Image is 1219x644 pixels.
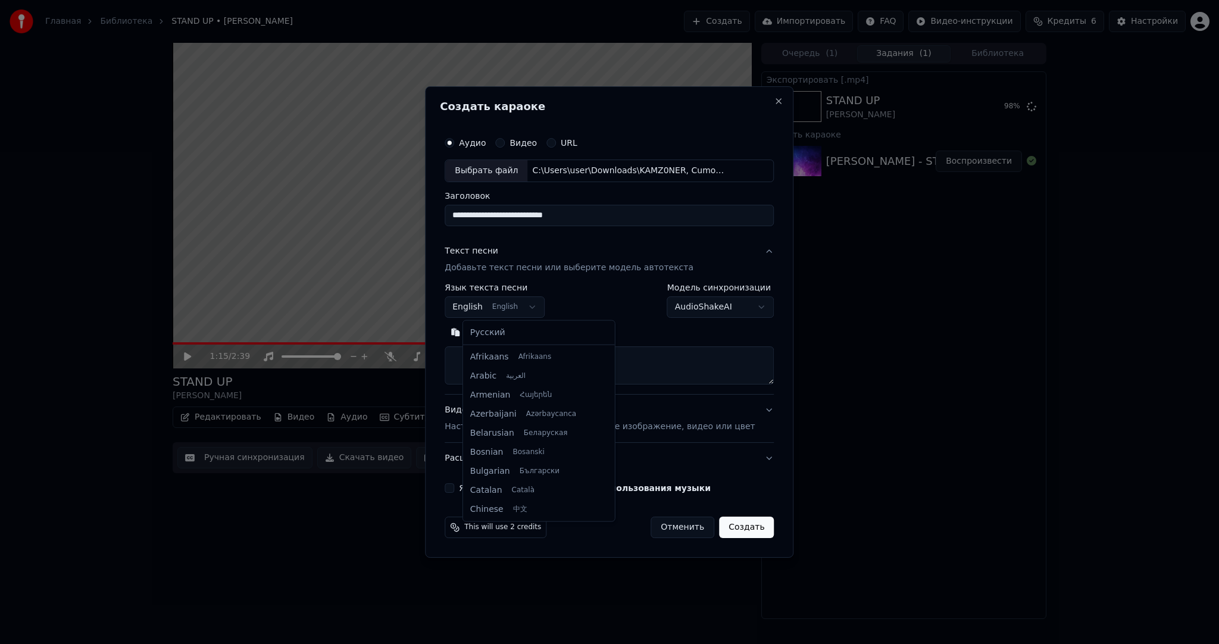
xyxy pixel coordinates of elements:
[470,408,517,420] span: Azerbaijani
[470,446,504,458] span: Bosnian
[470,503,504,515] span: Chinese
[506,371,526,381] span: العربية
[470,484,502,496] span: Catalan
[512,448,544,457] span: Bosanski
[513,504,527,514] span: 中文
[470,465,510,477] span: Bulgarian
[512,485,535,495] span: Català
[470,327,505,339] span: Русский
[470,370,496,382] span: Arabic
[470,427,514,439] span: Belarusian
[470,351,509,363] span: Afrikaans
[518,352,552,362] span: Afrikaans
[520,466,560,476] span: Български
[524,429,568,438] span: Беларуская
[526,409,576,419] span: Azərbaycanca
[470,389,511,401] span: Armenian
[520,390,552,400] span: Հայերեն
